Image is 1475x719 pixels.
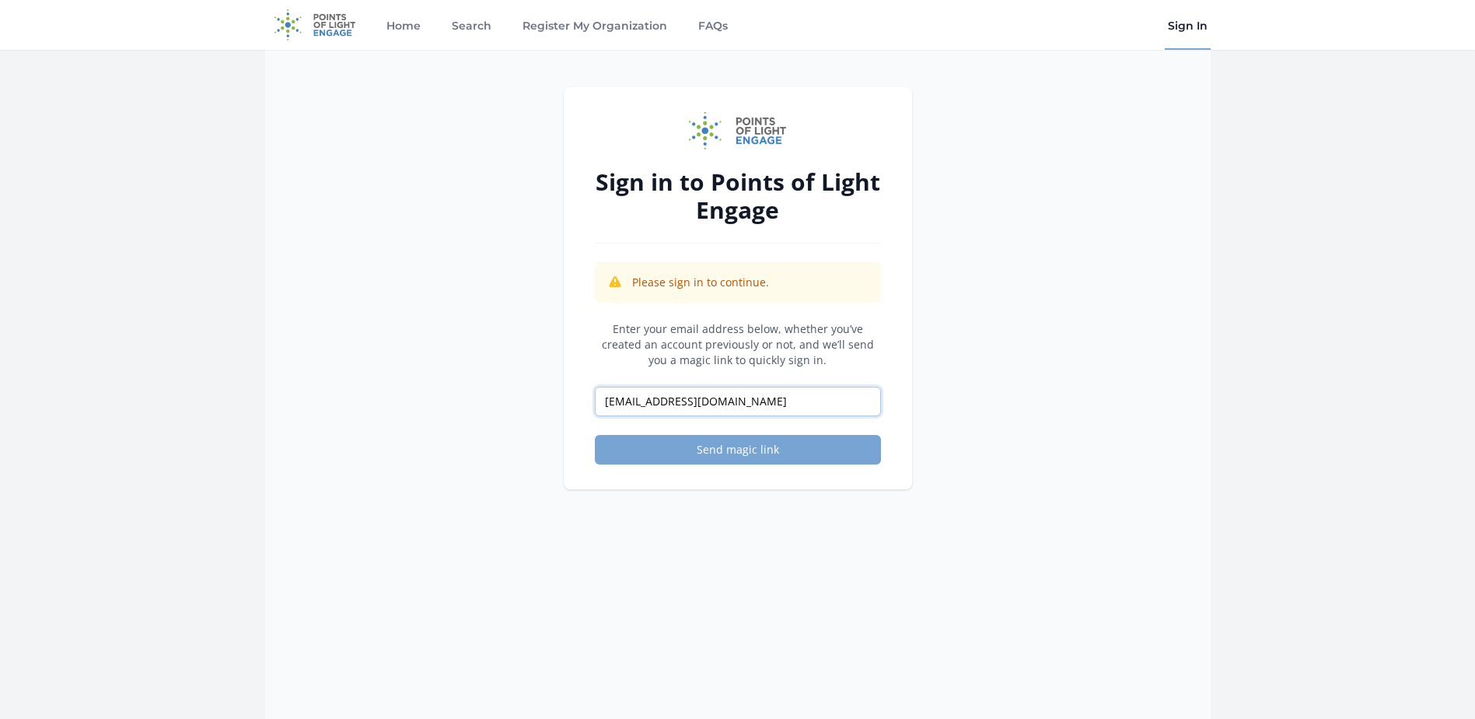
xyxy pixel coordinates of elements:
[632,275,769,290] p: Please sign in to continue.
[595,168,881,224] h2: Sign in to Points of Light Engage
[595,321,881,368] p: Enter your email address below, whether you’ve created an account previously or not, and we’ll se...
[595,435,881,465] button: Send magic link
[595,387,881,416] input: Email address
[689,112,787,149] img: Points of Light Engage logo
